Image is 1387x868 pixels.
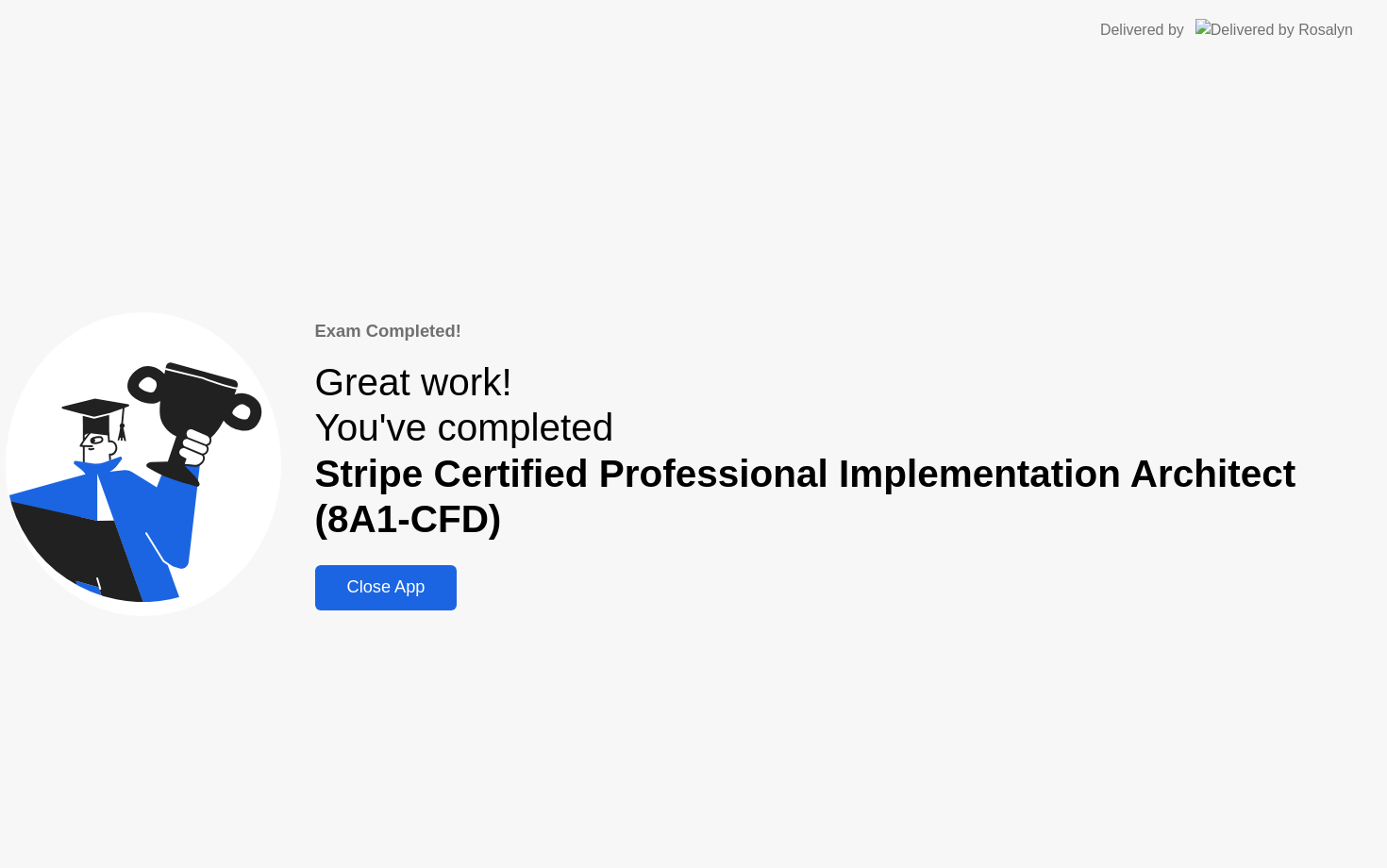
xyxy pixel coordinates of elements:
[1195,19,1353,41] img: Delivered by Rosalyn
[1100,19,1184,42] div: Delivered by
[315,318,1382,344] div: Exam Completed!
[315,359,1382,542] div: Great work! You've completed
[321,577,452,597] div: Close App
[315,565,458,610] button: Close App
[315,452,1296,542] b: Stripe Certified Professional Implementation Architect (8A1-CFD)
